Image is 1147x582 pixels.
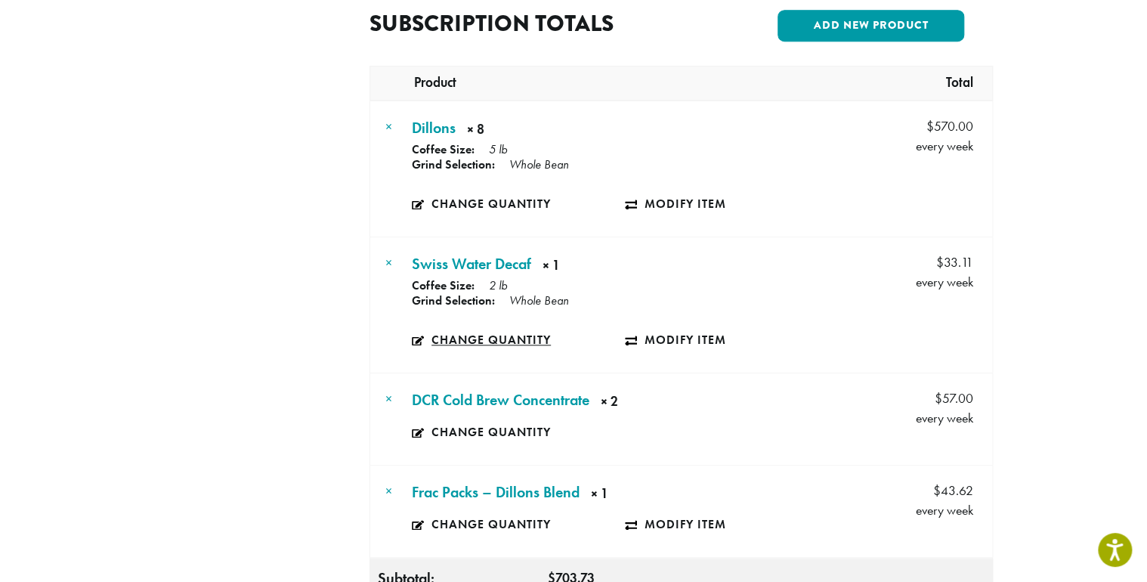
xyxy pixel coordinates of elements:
span: $ [935,390,942,407]
span: $ [926,118,934,135]
strong: × 8 [467,119,595,143]
a: Modify item [625,507,838,542]
td: every week [841,237,992,296]
span: $ [933,482,941,499]
th: Total [938,67,988,100]
a: Modify item [625,323,838,358]
h2: Subscription totals [369,10,669,37]
a: Frac Packs – Dillons Blend [412,481,580,503]
a: Change quantity [412,187,625,221]
a: Swiss Water Decaf [412,252,531,275]
p: Whole Bean [509,156,569,172]
a: Change quantity [412,415,585,450]
a: Modify item [625,187,838,221]
span: 43.62 [933,481,973,500]
p: 2 lb [489,277,507,293]
a: Change quantity [412,323,625,358]
a: × [385,118,392,135]
strong: Grind Selection: [412,293,495,308]
a: Add new product [778,10,964,42]
a: × [385,482,392,500]
a: Dillons [412,116,456,139]
span: 57.00 [935,389,973,408]
td: every week [841,373,992,432]
strong: × 2 [601,392,704,415]
td: every week [841,466,992,525]
p: 5 lb [489,141,507,157]
a: × [385,254,392,271]
a: × [385,390,392,407]
span: $ [936,254,944,271]
th: Product [414,67,464,100]
span: 570.00 [926,116,973,136]
strong: Coffee Size: [412,277,475,293]
strong: × 1 [591,484,719,507]
a: DCR Cold Brew Concentrate [412,389,589,411]
strong: × 1 [543,255,670,279]
strong: Grind Selection: [412,156,495,172]
a: Change quantity [412,507,625,542]
span: 33.11 [936,252,973,272]
td: every week [841,101,992,160]
p: Whole Bean [509,293,569,308]
strong: Coffee Size: [412,141,475,157]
